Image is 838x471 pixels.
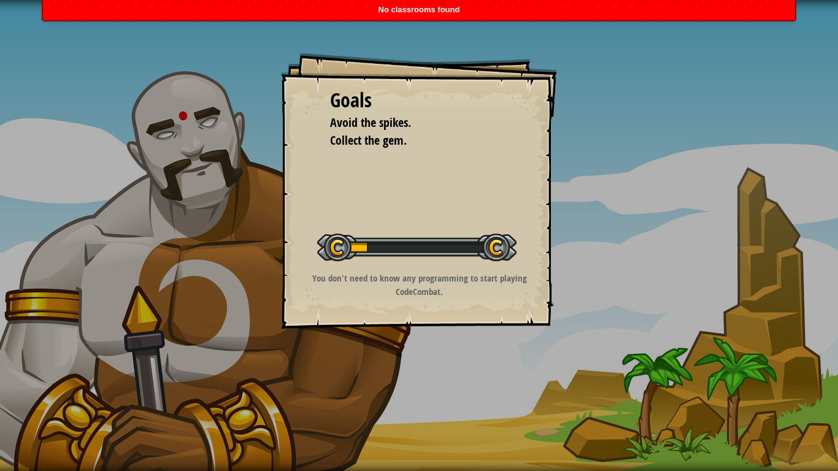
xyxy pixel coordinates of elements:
[315,114,505,132] li: Avoid the spikes.
[379,5,460,14] span: No classrooms found
[330,114,411,131] span: Avoid the spikes.
[330,86,508,115] div: Goals
[315,132,505,150] li: Collect the gem.
[330,132,407,148] span: Collect the gem.
[296,272,542,298] p: You don't need to know any programming to start playing CodeCombat.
